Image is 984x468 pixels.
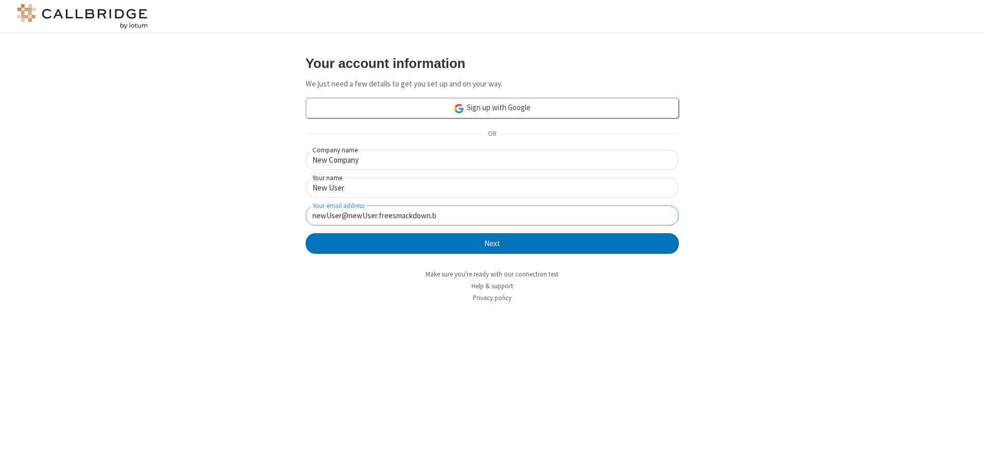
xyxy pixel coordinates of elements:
[15,4,149,29] img: logo@2x.png
[484,127,500,142] span: OR
[306,150,679,170] input: Company name
[306,178,679,198] input: Your name
[473,293,512,302] a: Privacy policy
[306,205,679,226] input: Your email address
[306,233,679,254] button: Next
[471,282,513,290] a: Help & support
[306,56,679,71] h3: Your account information
[306,98,679,118] a: Sign up with Google
[453,103,465,114] img: google-icon.png
[306,78,679,90] p: We just need a few details to get you set up and on your way.
[426,270,558,279] a: Make sure you're ready with our connection test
